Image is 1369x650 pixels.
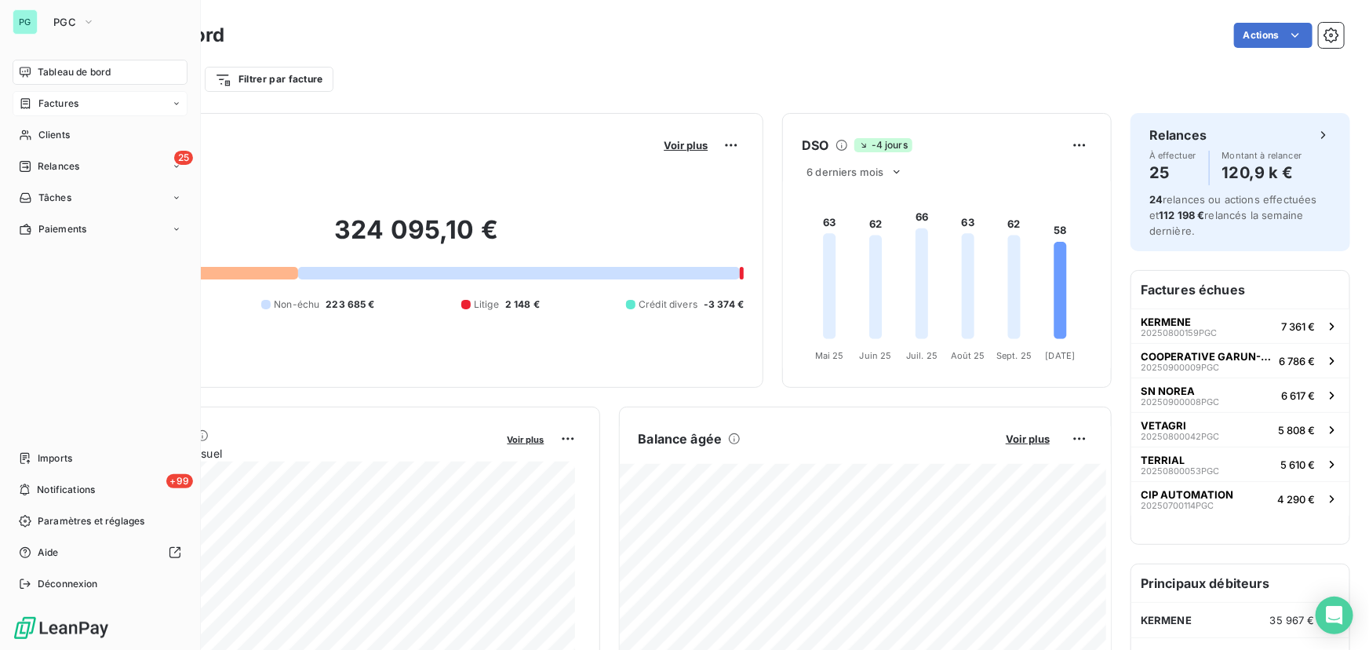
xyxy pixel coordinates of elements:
[664,139,708,152] span: Voir plus
[1316,597,1353,634] div: Open Intercom Messenger
[1131,309,1349,343] button: KERMENE20250800159PGC7 361 €
[38,191,71,205] span: Tâches
[1141,397,1219,407] span: 20250900008PGC
[639,298,697,312] span: Crédit divers
[89,214,744,261] h2: 324 095,10 €
[1141,419,1186,432] span: VETAGRI
[505,298,540,312] span: 2 148 €
[274,298,319,312] span: Non-échu
[38,514,144,528] span: Paramètres et réglages
[1278,424,1315,436] span: 5 808 €
[1149,126,1207,144] h6: Relances
[1131,447,1349,481] button: TERRIAL20250800053PGC5 610 €
[38,577,98,591] span: Déconnexion
[906,350,938,361] tspan: Juil. 25
[174,151,193,165] span: 25
[38,128,70,142] span: Clients
[205,67,333,92] button: Filtrer par facture
[1222,160,1302,185] h4: 120,9 k €
[1234,23,1313,48] button: Actions
[1281,320,1315,333] span: 7 361 €
[508,434,544,445] span: Voir plus
[815,350,844,361] tspan: Mai 25
[1131,412,1349,447] button: VETAGRI20250800042PGC5 808 €
[1222,151,1302,160] span: Montant à relancer
[1131,481,1349,516] button: CIP AUTOMATION20250700114PGC4 290 €
[38,97,78,111] span: Factures
[1131,378,1349,412] button: SN NOREA20250900008PGC6 617 €
[1131,271,1349,309] h6: Factures échues
[38,546,59,560] span: Aide
[1141,316,1191,328] span: KERMENE
[13,540,188,565] a: Aide
[1141,350,1273,363] span: COOPERATIVE GARUN-PAYSANNE
[166,474,193,488] span: +99
[1006,433,1050,445] span: Voir plus
[1001,432,1054,446] button: Voir plus
[474,298,499,312] span: Litige
[639,429,723,448] h6: Balance âgée
[1046,350,1076,361] tspan: [DATE]
[38,159,79,173] span: Relances
[89,445,497,462] span: Chiffre d'affaires mensuel
[1277,493,1315,506] span: 4 290 €
[1141,501,1214,510] span: 20250700114PGC
[1279,355,1315,367] span: 6 786 €
[503,432,549,446] button: Voir plus
[1131,564,1349,602] h6: Principaux débiteurs
[1149,193,1163,206] span: 24
[13,615,110,641] img: Logo LeanPay
[53,16,76,28] span: PGC
[1149,151,1196,160] span: À effectuer
[37,483,95,497] span: Notifications
[854,138,912,152] span: -4 jours
[1281,389,1315,402] span: 6 617 €
[1131,343,1349,378] button: COOPERATIVE GARUN-PAYSANNE20250900009PGC6 786 €
[704,298,744,312] span: -3 374 €
[1149,160,1196,185] h4: 25
[38,451,72,466] span: Imports
[1141,454,1185,466] span: TERRIAL
[996,350,1032,361] tspan: Sept. 25
[13,9,38,35] div: PG
[659,138,712,152] button: Voir plus
[860,350,892,361] tspan: Juin 25
[1270,614,1315,626] span: 35 967 €
[1141,328,1217,338] span: 20250800159PGC
[1141,385,1195,397] span: SN NOREA
[806,166,883,178] span: 6 derniers mois
[951,350,985,361] tspan: Août 25
[1149,193,1317,237] span: relances ou actions effectuées et relancés la semaine dernière.
[1141,466,1219,476] span: 20250800053PGC
[1141,363,1219,372] span: 20250900009PGC
[1280,458,1315,471] span: 5 610 €
[38,222,86,236] span: Paiements
[802,136,828,155] h6: DSO
[326,298,374,312] span: 223 685 €
[38,65,111,79] span: Tableau de bord
[1159,209,1204,221] span: 112 198 €
[1141,614,1192,626] span: KERMENE
[1141,488,1233,501] span: CIP AUTOMATION
[1141,432,1219,441] span: 20250800042PGC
